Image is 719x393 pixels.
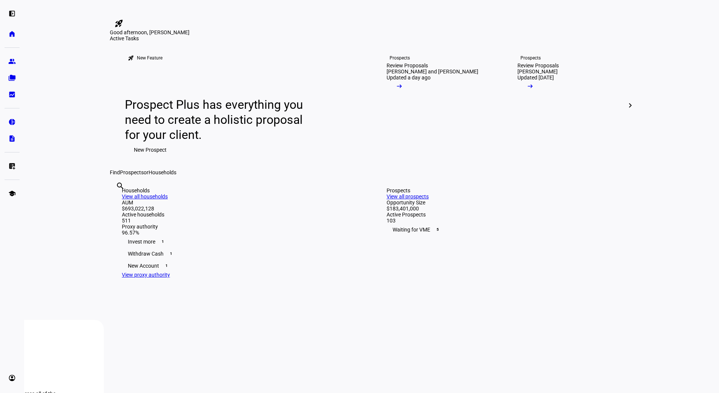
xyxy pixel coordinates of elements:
[149,169,176,175] span: Households
[116,181,125,190] mat-icon: search
[122,206,356,212] div: $693,022,128
[505,41,630,169] a: ProspectsReview Proposals[PERSON_NAME]Updated [DATE]
[387,75,431,81] div: Updated a day ago
[168,251,174,257] span: 1
[5,87,20,102] a: bid_landscape
[390,55,410,61] div: Prospects
[122,218,356,224] div: 511
[5,54,20,69] a: group
[125,97,310,142] div: Prospect Plus has everything you need to create a holistic proposal for your client.
[5,26,20,41] a: home
[387,193,429,200] a: View all prospects
[122,200,356,206] div: AUM
[8,374,16,382] eth-mat-symbol: account_circle
[387,218,621,224] div: 103
[387,187,621,193] div: Prospects
[8,162,16,170] eth-mat-symbol: list_alt_add
[8,74,16,82] eth-mat-symbol: folder_copy
[128,55,134,61] mat-icon: rocket_launch
[5,114,20,129] a: pie_chart
[387,200,621,206] div: Opportunity Size
[396,82,403,90] mat-icon: arrow_right_alt
[517,75,554,81] div: Updated [DATE]
[134,142,167,157] span: New Prospect
[387,69,478,75] div: [PERSON_NAME] and [PERSON_NAME]
[8,91,16,98] eth-mat-symbol: bid_landscape
[8,30,16,38] eth-mat-symbol: home
[520,55,541,61] div: Prospects
[122,224,356,230] div: Proxy authority
[517,62,559,69] div: Review Proposals
[114,19,123,28] mat-icon: rocket_launch
[517,69,558,75] div: [PERSON_NAME]
[122,272,170,278] a: View proxy authority
[5,131,20,146] a: description
[164,263,170,269] span: 1
[8,190,16,197] eth-mat-symbol: school
[8,118,16,126] eth-mat-symbol: pie_chart
[125,142,176,157] button: New Prospect
[8,10,16,17] eth-mat-symbol: left_panel_open
[122,236,356,248] div: Invest more
[122,187,356,193] div: Households
[526,82,534,90] mat-icon: arrow_right_alt
[122,260,356,272] div: New Account
[5,70,20,85] a: folder_copy
[137,55,162,61] div: New Feature
[8,135,16,142] eth-mat-symbol: description
[110,169,633,175] div: Find or
[375,41,499,169] a: ProspectsReview Proposals[PERSON_NAME] and [PERSON_NAME]Updated a day ago
[122,193,168,200] a: View all households
[116,192,117,201] input: Enter name of prospect or household
[160,239,166,245] span: 1
[8,58,16,65] eth-mat-symbol: group
[387,212,621,218] div: Active Prospects
[387,224,621,236] div: Waiting for VME
[387,206,621,212] div: $183,401,000
[122,248,356,260] div: Withdraw Cash
[122,212,356,218] div: Active households
[435,227,441,233] span: 5
[626,101,635,110] mat-icon: chevron_right
[122,230,356,236] div: 96.57%
[387,62,428,69] div: Review Proposals
[110,35,633,41] div: Active Tasks
[120,169,144,175] span: Prospects
[110,29,633,35] div: Good afternoon, [PERSON_NAME]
